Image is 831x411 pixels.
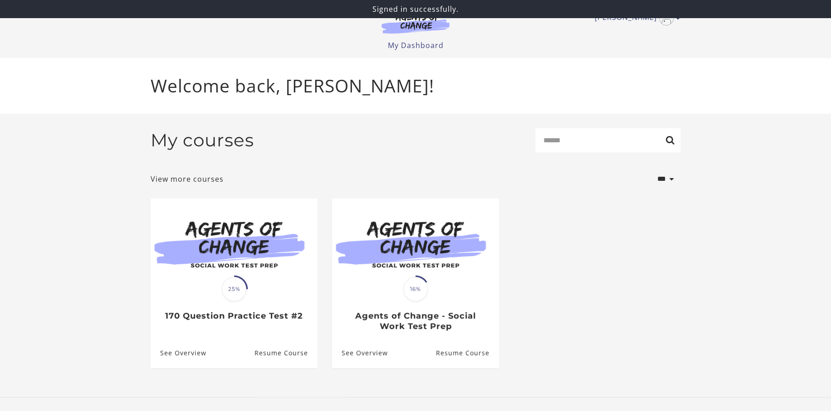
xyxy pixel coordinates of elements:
a: Agents of Change - Social Work Test Prep: Resume Course [436,338,499,368]
h3: 170 Question Practice Test #2 [160,311,308,321]
span: 25% [222,277,246,301]
a: 170 Question Practice Test #2: Resume Course [254,338,318,368]
p: Welcome back, [PERSON_NAME]! [151,73,680,99]
a: Toggle menu [595,11,676,25]
h3: Agents of Change - Social Work Test Prep [342,311,489,331]
a: Agents of Change - Social Work Test Prep: See Overview [332,338,388,368]
span: 16% [403,277,428,301]
img: Agents of Change Logo [372,13,459,34]
a: My Dashboard [388,40,444,50]
a: View more courses [151,174,224,184]
h2: My courses [151,130,254,151]
p: Signed in successfully. [4,4,827,15]
a: 170 Question Practice Test #2: See Overview [151,338,206,368]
